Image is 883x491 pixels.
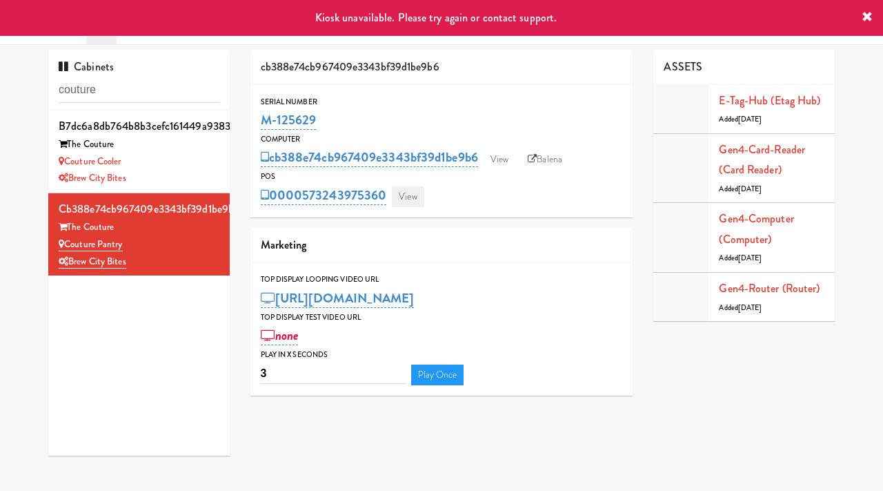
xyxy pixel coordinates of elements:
[261,170,623,184] div: POS
[59,199,219,220] div: cb388e74cb967409e3343bf39d1be9b6
[664,59,702,75] span: ASSETS
[392,186,424,207] a: View
[59,171,126,184] a: Brew City Bites
[261,326,299,345] a: none
[59,116,219,137] div: b7dc6a8db764b8b3cefc161449a93838
[59,77,219,103] input: Search cabinets
[261,311,623,325] div: Top Display Test Video Url
[261,348,623,362] div: Play in X seconds
[738,302,762,313] span: [DATE]
[59,255,126,269] a: Brew City Bites
[719,142,805,178] a: Gen4-card-reader (Card Reader)
[719,93,820,108] a: E-tag-hub (Etag Hub)
[59,59,114,75] span: Cabinets
[521,149,569,170] a: Balena
[719,211,793,247] a: Gen4-computer (Computer)
[738,114,762,124] span: [DATE]
[59,136,219,153] div: The Couture
[48,193,230,276] li: cb388e74cb967409e3343bf39d1be9b6The Couture Couture PantryBrew City Bites
[59,219,219,236] div: The Couture
[59,155,121,168] a: Couture Cooler
[261,148,478,167] a: cb388e74cb967409e3343bf39d1be9b6
[59,238,123,251] a: Couture Pantry
[261,289,415,308] a: [URL][DOMAIN_NAME]
[261,133,623,146] div: Computer
[261,186,387,205] a: 0000573243975360
[315,10,557,26] span: Kiosk unavailable. Please try again or contact support.
[261,95,623,109] div: Serial Number
[484,149,515,170] a: View
[250,50,633,85] div: cb388e74cb967409e3343bf39d1be9b6
[719,253,762,263] span: Added
[48,110,230,193] li: b7dc6a8db764b8b3cefc161449a93838The Couture Couture CoolerBrew City Bites
[738,253,762,263] span: [DATE]
[261,237,307,253] span: Marketing
[738,184,762,194] span: [DATE]
[719,114,762,124] span: Added
[411,365,464,385] a: Play Once
[261,273,623,287] div: Top Display Looping Video Url
[719,280,820,296] a: Gen4-router (Router)
[719,184,762,194] span: Added
[261,110,317,130] a: M-125629
[719,302,762,313] span: Added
